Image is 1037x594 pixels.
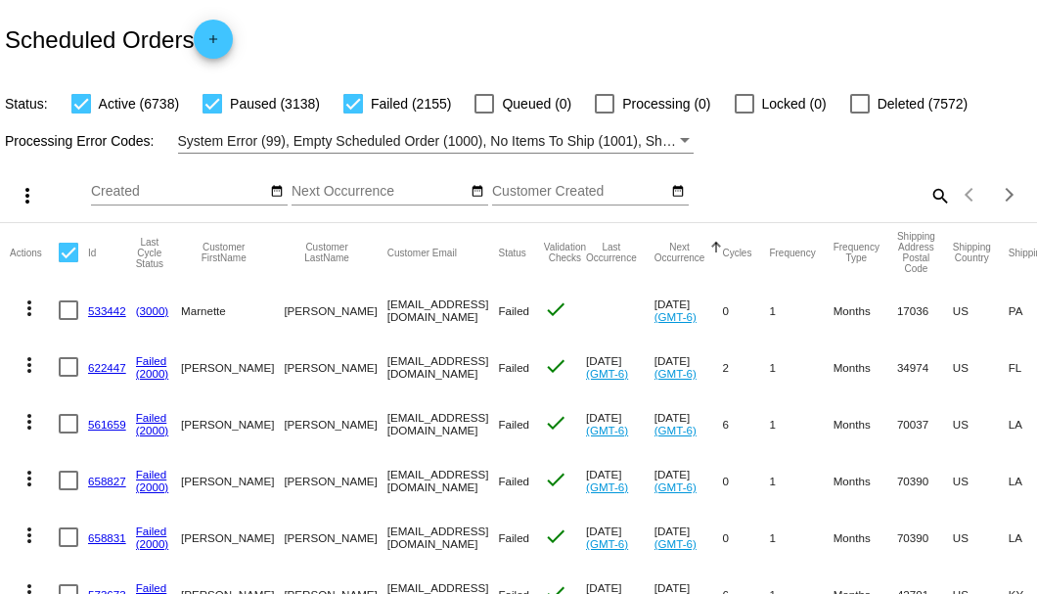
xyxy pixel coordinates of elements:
a: Failed [136,581,167,594]
mat-cell: [PERSON_NAME] [284,282,386,339]
mat-cell: [DATE] [654,509,723,566]
mat-cell: [EMAIL_ADDRESS][DOMAIN_NAME] [387,395,499,452]
button: Change sorting for CustomerFirstName [181,242,266,263]
mat-cell: [PERSON_NAME] [181,452,284,509]
mat-icon: date_range [270,184,284,200]
mat-cell: [DATE] [586,509,654,566]
mat-cell: [EMAIL_ADDRESS][DOMAIN_NAME] [387,282,499,339]
span: Failed [498,531,529,544]
mat-icon: more_vert [16,184,39,207]
span: Queued (0) [502,92,571,115]
a: (GMT-6) [586,537,628,550]
mat-icon: more_vert [18,297,41,320]
mat-icon: more_vert [18,353,41,377]
a: 658831 [88,531,126,544]
mat-cell: Months [834,509,897,566]
button: Change sorting for ShippingPostcode [897,231,935,274]
mat-cell: Marnette [181,282,284,339]
mat-cell: 0 [722,509,769,566]
mat-icon: check [544,525,567,548]
button: Change sorting for LastProcessingCycleId [136,237,163,269]
button: Previous page [951,175,990,214]
mat-icon: add [202,32,225,56]
a: Failed [136,354,167,367]
mat-cell: [DATE] [654,452,723,509]
input: Next Occurrence [292,184,468,200]
mat-cell: 0 [722,452,769,509]
mat-cell: 70390 [897,509,953,566]
mat-cell: [DATE] [586,452,654,509]
button: Change sorting for CustomerLastName [284,242,369,263]
mat-cell: [DATE] [654,282,723,339]
mat-select: Filter by Processing Error Codes [178,129,695,154]
a: (GMT-6) [654,367,697,380]
mat-cell: Months [834,395,897,452]
span: Failed [498,418,529,431]
mat-cell: 0 [722,282,769,339]
mat-cell: [PERSON_NAME] [181,509,284,566]
a: 533442 [88,304,126,317]
mat-header-cell: Actions [10,223,59,282]
mat-cell: 6 [722,395,769,452]
mat-cell: [PERSON_NAME] [181,395,284,452]
mat-cell: US [953,452,1009,509]
a: (GMT-6) [654,537,697,550]
span: Deleted (7572) [878,92,969,115]
span: Failed (2155) [371,92,452,115]
mat-cell: US [953,282,1009,339]
mat-icon: check [544,297,567,321]
button: Change sorting for LastOccurrenceUtc [586,242,637,263]
mat-cell: Months [834,452,897,509]
mat-cell: 1 [769,282,833,339]
mat-icon: more_vert [18,410,41,434]
input: Customer Created [492,184,668,200]
span: Locked (0) [762,92,827,115]
mat-icon: search [927,180,951,210]
mat-cell: [EMAIL_ADDRESS][DOMAIN_NAME] [387,452,499,509]
button: Change sorting for Frequency [769,247,815,258]
mat-icon: date_range [471,184,484,200]
span: Failed [498,361,529,374]
mat-cell: 70037 [897,395,953,452]
span: Paused (3138) [230,92,320,115]
button: Next page [990,175,1029,214]
button: Change sorting for CustomerEmail [387,247,457,258]
mat-cell: 70390 [897,452,953,509]
input: Created [91,184,267,200]
a: (2000) [136,537,169,550]
button: Change sorting for Cycles [722,247,751,258]
a: (2000) [136,480,169,493]
span: Status: [5,96,48,112]
span: Processing (0) [622,92,710,115]
mat-cell: [DATE] [654,339,723,395]
a: Failed [136,525,167,537]
mat-icon: check [544,468,567,491]
a: 561659 [88,418,126,431]
mat-cell: US [953,395,1009,452]
a: (GMT-6) [654,480,697,493]
mat-cell: Months [834,339,897,395]
span: Processing Error Codes: [5,133,155,149]
span: Active (6738) [99,92,179,115]
button: Change sorting for FrequencyType [834,242,879,263]
a: (3000) [136,304,169,317]
mat-cell: 1 [769,452,833,509]
button: Change sorting for Status [498,247,525,258]
a: (GMT-6) [654,424,697,436]
mat-cell: 2 [722,339,769,395]
mat-cell: 1 [769,339,833,395]
mat-cell: 17036 [897,282,953,339]
h2: Scheduled Orders [5,20,233,59]
mat-cell: [PERSON_NAME] [284,339,386,395]
mat-cell: [PERSON_NAME] [284,452,386,509]
a: (GMT-6) [586,424,628,436]
button: Change sorting for Id [88,247,96,258]
a: (GMT-6) [586,480,628,493]
mat-cell: [EMAIL_ADDRESS][DOMAIN_NAME] [387,509,499,566]
mat-cell: [PERSON_NAME] [181,339,284,395]
span: Failed [498,304,529,317]
mat-icon: date_range [671,184,685,200]
span: Failed [498,475,529,487]
mat-cell: [DATE] [586,395,654,452]
a: 658827 [88,475,126,487]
